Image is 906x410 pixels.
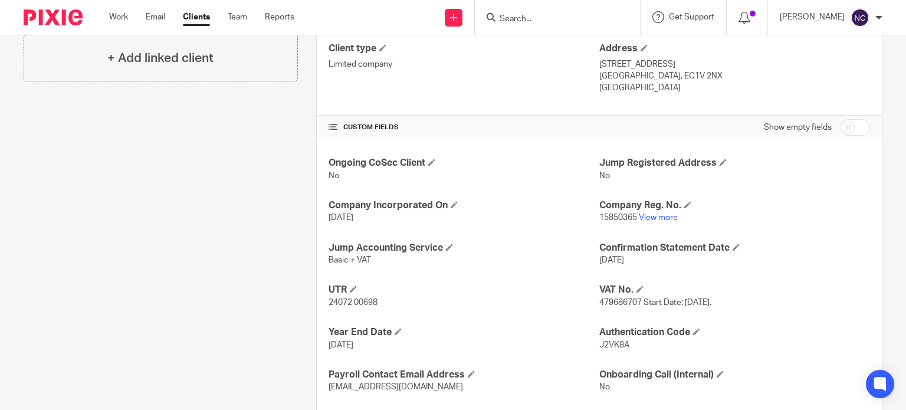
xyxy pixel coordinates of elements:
span: J2VK8A [599,341,629,349]
span: Basic + VAT [329,256,371,264]
span: 24072 00698 [329,299,377,307]
h4: Address [599,42,870,55]
h4: Jump Accounting Service [329,242,599,254]
p: Limited company [329,58,599,70]
h4: Client type [329,42,599,55]
span: Get Support [669,13,714,21]
a: Work [109,11,128,23]
span: [DATE] [599,256,624,264]
a: View more [639,214,678,222]
span: No [599,383,610,391]
span: [DATE] [329,214,353,222]
h4: Year End Date [329,326,599,339]
label: Show empty fields [764,122,832,133]
h4: Jump Registered Address [599,157,870,169]
h4: Company Incorporated On [329,199,599,212]
h4: + Add linked client [107,49,214,67]
h4: VAT No. [599,284,870,296]
a: Team [228,11,247,23]
h4: UTR [329,284,599,296]
h4: CUSTOM FIELDS [329,123,599,132]
h4: Confirmation Statement Date [599,242,870,254]
p: [GEOGRAPHIC_DATA] [599,82,870,94]
img: svg%3E [851,8,869,27]
p: [PERSON_NAME] [780,11,845,23]
span: 479686707 Start Date: [DATE]. [599,299,711,307]
a: Email [146,11,165,23]
p: [STREET_ADDRESS] [599,58,870,70]
span: No [329,172,339,180]
input: Search [498,14,605,25]
a: Clients [183,11,210,23]
h4: Payroll Contact Email Address [329,369,599,381]
img: Pixie [24,9,83,25]
h4: Company Reg. No. [599,199,870,212]
span: No [599,172,610,180]
h4: Onboarding Call (Internal) [599,369,870,381]
a: Reports [265,11,294,23]
span: [DATE] [329,341,353,349]
h4: Ongoing CoSec Client [329,157,599,169]
span: 15850365 [599,214,637,222]
p: [GEOGRAPHIC_DATA], EC1V 2NX [599,70,870,82]
span: [EMAIL_ADDRESS][DOMAIN_NAME] [329,383,463,391]
h4: Authentication Code [599,326,870,339]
